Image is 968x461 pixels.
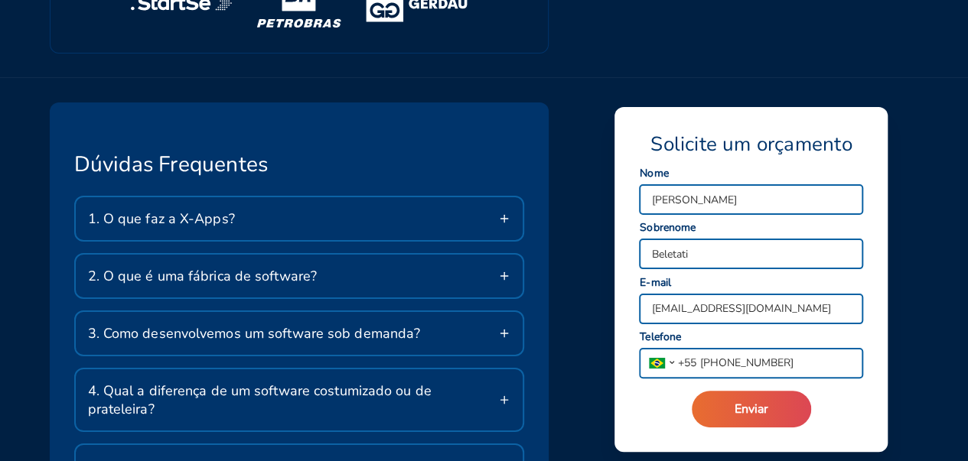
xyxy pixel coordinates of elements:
[74,151,269,177] span: Dúvidas Frequentes
[640,294,862,323] input: Seu melhor e-mail
[640,239,862,268] input: Seu sobrenome
[735,401,768,417] span: Enviar
[88,209,235,228] span: 1. O que faz a X-Apps?
[88,324,421,343] span: 3. Como desenvolvemos um software sob demanda?
[88,267,318,285] span: 2. O que é uma fábrica de software?
[692,391,811,427] button: Enviar
[650,131,852,157] span: Solicite um orçamento
[696,349,862,378] input: 99 99999 9999
[88,381,499,418] span: 4. Qual a diferença de um software costumizado ou de prateleira?
[640,185,862,214] input: Seu nome
[678,355,696,371] span: + 55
